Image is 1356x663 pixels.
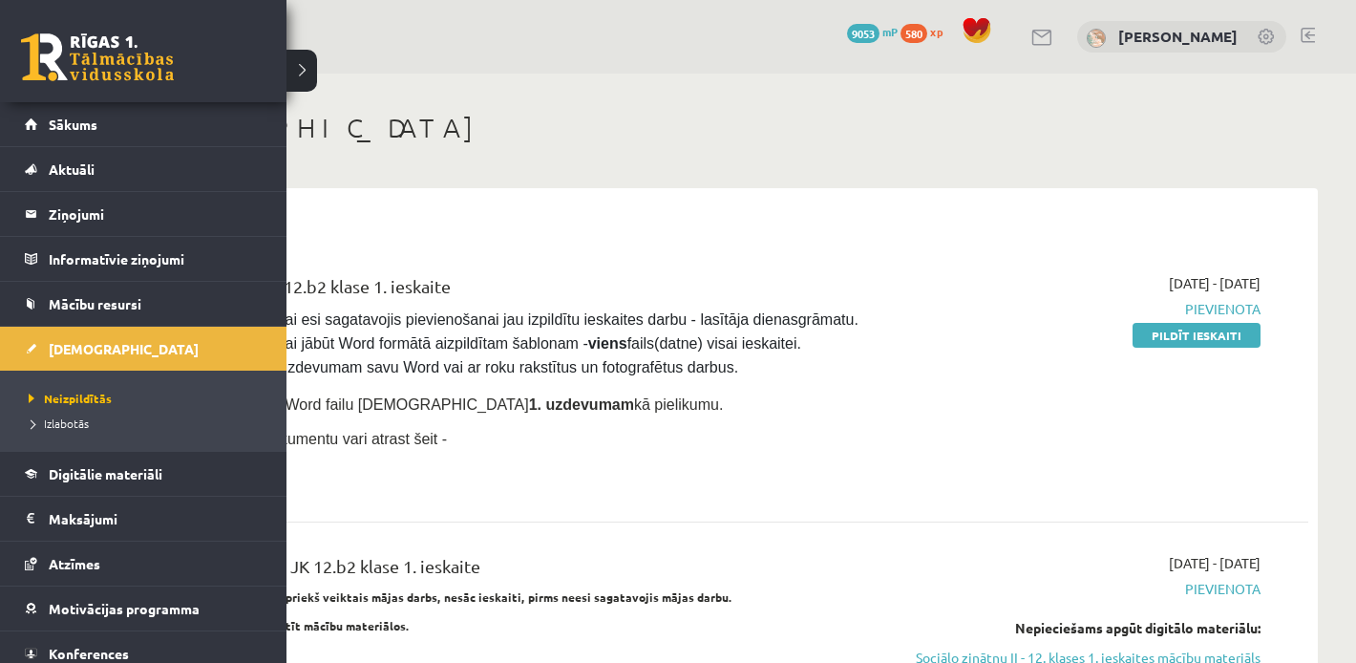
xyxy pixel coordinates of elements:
[143,553,879,588] div: Sociālās zinātnes II JK 12.b2 klase 1. ieskaite
[49,555,100,572] span: Atzīmes
[588,335,627,352] strong: viens
[25,587,263,631] a: Motivācijas programma
[49,465,162,482] span: Digitālie materiāli
[930,24,943,39] span: xp
[25,282,263,326] a: Mācību resursi
[882,24,898,39] span: mP
[49,160,95,178] span: Aktuāli
[900,24,927,43] span: 580
[143,273,879,309] div: Angļu valoda II JK 12.b2 klase 1. ieskaite
[25,452,263,496] a: Digitālie materiāli
[1133,323,1261,348] a: Pildīt ieskaiti
[25,497,263,541] a: Maksājumi
[49,295,141,312] span: Mācību resursi
[25,192,263,236] a: Ziņojumi
[49,116,97,133] span: Sākums
[847,24,898,39] a: 9053 mP
[143,589,732,605] strong: Ieskaitē būs jāpievieno iepriekš veiktais mājas darbs, nesāc ieskaiti, pirms neesi sagatavojis mā...
[24,390,267,407] a: Neizpildītās
[143,396,723,413] span: Pievieno sagatavoto Word failu [DEMOGRAPHIC_DATA] kā pielikumu.
[1118,27,1238,46] a: [PERSON_NAME]
[25,147,263,191] a: Aktuāli
[25,237,263,281] a: Informatīvie ziņojumi
[847,24,879,43] span: 9053
[24,416,89,431] span: Izlabotās
[49,645,129,662] span: Konferences
[49,192,263,236] legend: Ziņojumi
[49,497,263,541] legend: Maksājumi
[25,327,263,371] a: [DEMOGRAPHIC_DATA]
[529,396,634,413] strong: 1. uzdevumam
[143,311,862,375] span: [PERSON_NAME], vai esi sagatavojis pievienošanai jau izpildītu ieskaites darbu - lasītāja dienasg...
[907,299,1261,319] span: Pievienota
[49,600,200,617] span: Motivācijas programma
[49,340,199,357] span: [DEMOGRAPHIC_DATA]
[143,431,447,447] span: Aizpildāmo Word dokumentu vari atrast šeit -
[1087,29,1106,48] img: Marta Laura Neļķe
[25,542,263,586] a: Atzīmes
[907,579,1261,599] span: Pievienota
[24,391,112,406] span: Neizpildītās
[900,24,952,39] a: 580 xp
[49,237,263,281] legend: Informatīvie ziņojumi
[907,618,1261,638] div: Nepieciešams apgūt digitālo materiālu:
[21,33,174,81] a: Rīgas 1. Tālmācības vidusskola
[25,102,263,146] a: Sākums
[1169,273,1261,293] span: [DATE] - [DATE]
[115,112,1318,144] h1: [DEMOGRAPHIC_DATA]
[24,415,267,432] a: Izlabotās
[1169,553,1261,573] span: [DATE] - [DATE]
